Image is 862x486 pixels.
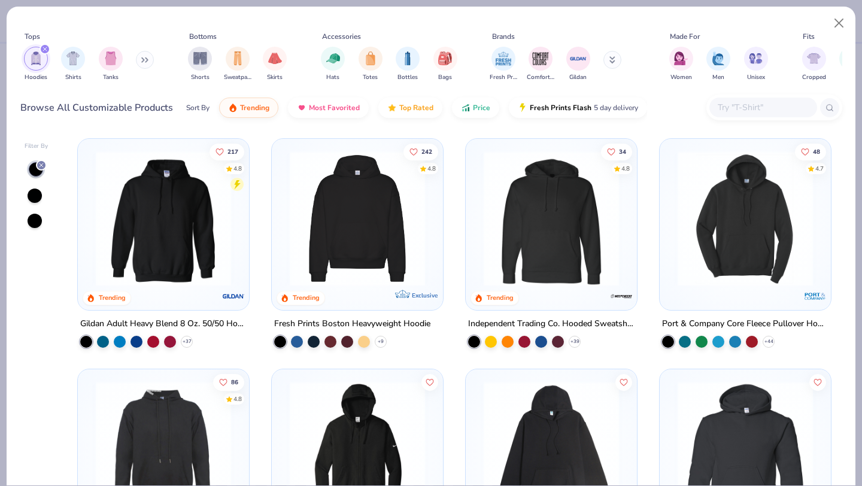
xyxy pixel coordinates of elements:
[712,51,725,65] img: Men Image
[813,148,820,154] span: 48
[669,47,693,82] div: filter for Women
[188,47,212,82] button: filter button
[492,31,515,42] div: Brands
[20,101,173,115] div: Browse All Customizable Products
[326,73,339,82] span: Hats
[228,103,238,113] img: trending.gif
[288,98,369,118] button: Most Favorited
[322,31,361,42] div: Accessories
[284,151,431,286] img: 91acfc32-fd48-4d6b-bdad-a4c1a30ac3fc
[90,151,237,286] img: 639cf01c-8016-41b1-9cc8-91fb9845618e
[433,47,457,82] button: filter button
[494,50,512,68] img: Fresh Prints Image
[569,73,587,82] span: Gildan
[747,73,765,82] span: Unisex
[401,51,414,65] img: Bottles Image
[421,148,432,154] span: 242
[509,98,647,118] button: Fresh Prints Flash5 day delivery
[25,31,40,42] div: Tops
[672,151,819,286] img: ab3aced5-b5fe-4845-b2c0-4f98dea404d5
[530,103,591,113] span: Fresh Prints Flash
[421,373,438,390] button: Like
[795,143,826,160] button: Like
[191,73,210,82] span: Shorts
[297,103,306,113] img: most_fav.gif
[397,73,418,82] span: Bottles
[744,47,768,82] button: filter button
[744,47,768,82] div: filter for Unisex
[232,379,239,385] span: 86
[221,284,245,308] img: Gildan logo
[433,47,457,82] div: filter for Bags
[532,50,550,68] img: Comfort Colors Image
[566,47,590,82] div: filter for Gildan
[594,101,638,115] span: 5 day delivery
[669,47,693,82] button: filter button
[569,50,587,68] img: Gildan Image
[490,47,517,82] button: filter button
[490,47,517,82] div: filter for Fresh Prints
[712,73,724,82] span: Men
[240,103,269,113] span: Trending
[807,51,821,65] img: Cropped Image
[609,284,633,308] img: Independent Trading Co. logo
[274,317,430,332] div: Fresh Prints Boston Heavyweight Hoodie
[427,164,436,173] div: 4.8
[527,47,554,82] div: filter for Comfort Colors
[234,164,242,173] div: 4.8
[478,151,625,286] img: e3d70c5f-af8e-4583-acca-2de18beb6c90
[364,51,377,65] img: Totes Image
[803,31,815,42] div: Fits
[802,47,826,82] button: filter button
[621,164,630,173] div: 4.8
[231,51,244,65] img: Sweatpants Image
[706,47,730,82] div: filter for Men
[378,98,442,118] button: Top Rated
[570,338,579,345] span: + 39
[518,103,527,113] img: flash.gif
[24,47,48,82] button: filter button
[263,47,287,82] div: filter for Skirts
[24,47,48,82] div: filter for Hoodies
[452,98,499,118] button: Price
[403,143,438,160] button: Like
[61,47,85,82] div: filter for Shirts
[25,73,47,82] span: Hoodies
[815,164,824,173] div: 4.7
[326,51,340,65] img: Hats Image
[396,47,420,82] div: filter for Bottles
[234,394,242,403] div: 4.8
[268,51,282,65] img: Skirts Image
[624,151,772,286] img: 4c204fbf-3f16-4361-8b52-54c61fa01dd0
[601,143,632,160] button: Like
[802,73,826,82] span: Cropped
[183,338,192,345] span: + 37
[674,51,688,65] img: Women Image
[359,47,383,82] button: filter button
[399,103,433,113] span: Top Rated
[438,51,451,65] img: Bags Image
[412,291,438,299] span: Exclusive
[359,47,383,82] div: filter for Totes
[809,373,826,390] button: Like
[224,47,251,82] div: filter for Sweatpants
[378,338,384,345] span: + 9
[828,12,851,35] button: Close
[66,51,80,65] img: Shirts Image
[717,101,809,114] input: Try "T-Shirt"
[527,73,554,82] span: Comfort Colors
[309,103,360,113] span: Most Favorited
[468,317,635,332] div: Independent Trading Co. Hooded Sweatshirt
[25,142,48,151] div: Filter By
[214,373,245,390] button: Like
[749,51,763,65] img: Unisex Image
[387,103,397,113] img: TopRated.gif
[224,73,251,82] span: Sweatpants
[193,51,207,65] img: Shorts Image
[186,102,210,113] div: Sort By
[566,47,590,82] button: filter button
[104,51,117,65] img: Tanks Image
[321,47,345,82] div: filter for Hats
[188,47,212,82] div: filter for Shorts
[615,373,632,390] button: Like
